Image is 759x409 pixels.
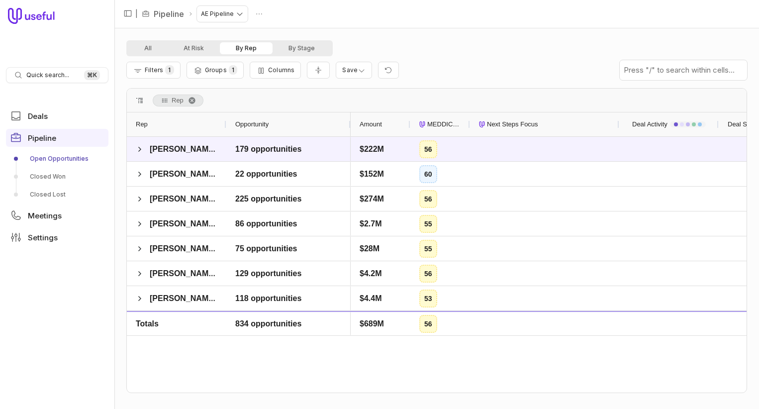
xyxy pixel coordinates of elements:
[150,195,216,203] span: [PERSON_NAME]
[360,268,381,280] div: $4.2M
[120,6,135,21] button: Collapse sidebar
[342,66,358,74] span: Save
[235,143,301,155] div: 179 opportunities
[28,112,48,120] span: Deals
[479,112,610,136] div: Next Steps Focus
[235,268,301,280] div: 129 opportunities
[252,6,267,21] button: Actions
[6,107,108,125] a: Deals
[6,151,108,203] div: Pipeline submenu
[136,118,148,130] span: Rep
[632,118,667,130] span: Deal Activity
[28,234,58,241] span: Settings
[424,143,432,155] div: 56
[360,143,384,155] div: $222M
[235,193,301,205] div: 225 opportunities
[378,62,399,79] button: Reset view
[168,42,220,54] button: At Risk
[273,42,331,54] button: By Stage
[487,118,538,130] span: Next Steps Focus
[6,129,108,147] a: Pipeline
[128,42,168,54] button: All
[6,228,108,246] a: Settings
[6,151,108,167] a: Open Opportunities
[235,243,297,255] div: 75 opportunities
[419,112,461,136] div: MEDDICC Score
[126,62,181,79] button: Filter Pipeline
[28,134,56,142] span: Pipeline
[153,95,203,106] span: Rep. Press ENTER to sort. Press DELETE to remove
[427,118,461,130] span: MEDDICC Score
[84,70,100,80] kbd: ⌘ K
[424,168,432,180] div: 60
[150,219,216,228] span: [PERSON_NAME]
[360,118,382,130] span: Amount
[235,218,297,230] div: 86 opportunities
[250,62,301,79] button: Columns
[6,206,108,224] a: Meetings
[150,244,216,253] span: [PERSON_NAME]
[424,293,432,305] div: 53
[360,168,384,180] div: $152M
[150,170,216,178] span: [PERSON_NAME]
[220,42,273,54] button: By Rep
[229,65,237,75] span: 1
[150,269,216,278] span: [PERSON_NAME]
[360,243,379,255] div: $28M
[153,95,203,106] div: Row Groups
[307,62,330,79] button: Collapse all rows
[360,193,384,205] div: $274M
[424,218,432,230] div: 55
[424,193,432,205] div: 56
[205,66,227,74] span: Groups
[26,71,69,79] span: Quick search...
[165,65,174,75] span: 1
[424,268,432,280] div: 56
[145,66,163,74] span: Filters
[6,187,108,203] a: Closed Lost
[235,168,297,180] div: 22 opportunities
[360,218,381,230] div: $2.7M
[154,8,184,20] a: Pipeline
[360,293,381,305] div: $4.4M
[150,145,216,153] span: [PERSON_NAME]
[6,169,108,185] a: Closed Won
[28,212,62,219] span: Meetings
[135,8,138,20] span: |
[268,66,294,74] span: Columns
[620,60,747,80] input: Press "/" to search within cells...
[336,62,372,79] button: Create a new saved view
[235,293,301,305] div: 118 opportunities
[187,62,244,79] button: Group Pipeline
[235,118,269,130] span: Opportunity
[172,95,184,106] span: Rep
[150,294,216,303] span: [PERSON_NAME]
[424,243,432,255] div: 55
